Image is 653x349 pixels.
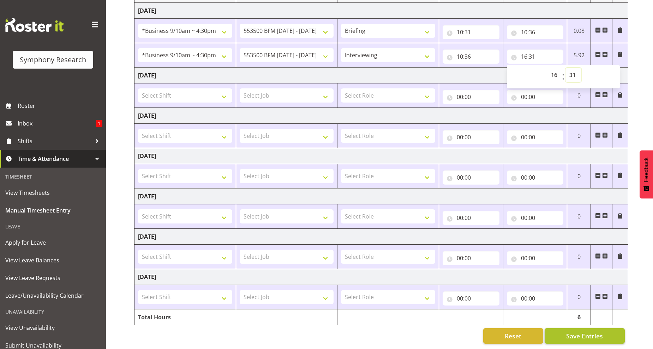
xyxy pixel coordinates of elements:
[18,118,96,129] span: Inbox
[134,188,628,204] td: [DATE]
[567,19,591,43] td: 0.08
[2,169,104,184] div: Timesheet
[134,229,628,245] td: [DATE]
[507,170,564,185] input: Click to select...
[2,287,104,304] a: Leave/Unavailability Calendar
[643,157,649,182] span: Feedback
[5,273,101,283] span: View Leave Requests
[18,100,102,111] span: Roster
[443,211,499,225] input: Click to select...
[2,269,104,287] a: View Leave Requests
[507,130,564,144] input: Click to select...
[567,309,591,325] td: 6
[5,205,101,216] span: Manual Timesheet Entry
[134,108,628,124] td: [DATE]
[2,202,104,219] a: Manual Timesheet Entry
[640,150,653,198] button: Feedback - Show survey
[2,319,104,337] a: View Unavailability
[567,245,591,269] td: 0
[2,184,104,202] a: View Timesheets
[443,170,499,185] input: Click to select...
[2,304,104,319] div: Unavailability
[507,291,564,306] input: Click to select...
[2,234,104,251] a: Apply for Leave
[5,237,101,248] span: Apply for Leave
[566,331,603,341] span: Save Entries
[5,322,101,333] span: View Unavailability
[567,83,591,108] td: 0
[134,269,628,285] td: [DATE]
[507,211,564,225] input: Click to select...
[18,153,92,164] span: Time & Attendance
[505,331,521,341] span: Reset
[134,3,628,19] td: [DATE]
[5,187,101,198] span: View Timesheets
[507,50,564,64] input: Click to select...
[20,54,86,65] div: Symphony Research
[5,290,101,301] span: Leave/Unavailability Calendar
[562,68,564,86] span: :
[507,90,564,104] input: Click to select...
[443,90,499,104] input: Click to select...
[567,204,591,229] td: 0
[545,328,625,344] button: Save Entries
[5,18,64,32] img: Rosterit website logo
[2,219,104,234] div: Leave
[134,68,628,83] td: [DATE]
[443,25,499,39] input: Click to select...
[507,251,564,265] input: Click to select...
[443,291,499,306] input: Click to select...
[443,50,499,64] input: Click to select...
[567,285,591,309] td: 0
[443,130,499,144] input: Click to select...
[5,255,101,266] span: View Leave Balances
[96,120,102,127] span: 1
[567,124,591,148] td: 0
[18,136,92,146] span: Shifts
[2,251,104,269] a: View Leave Balances
[483,328,543,344] button: Reset
[134,309,236,325] td: Total Hours
[567,43,591,68] td: 5.92
[134,148,628,164] td: [DATE]
[507,25,564,39] input: Click to select...
[443,251,499,265] input: Click to select...
[567,164,591,188] td: 0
